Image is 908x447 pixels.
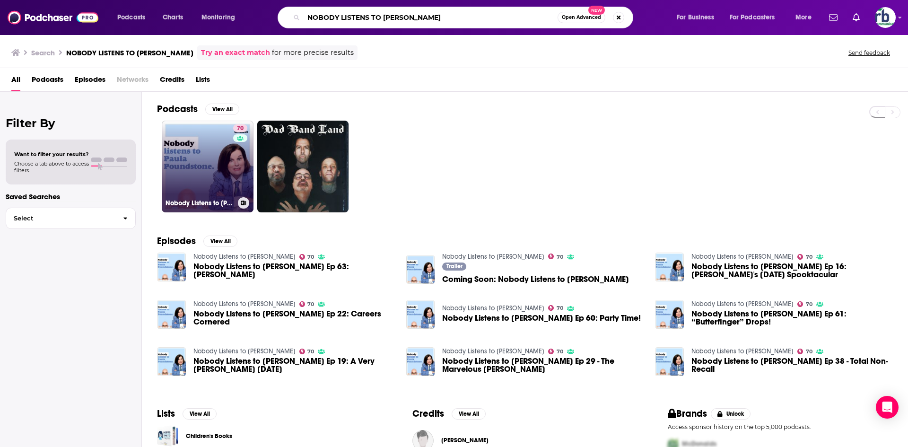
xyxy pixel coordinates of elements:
span: Children's Books [157,425,178,447]
h2: Podcasts [157,103,198,115]
a: Nobody Listens to Paula Poundstone [691,347,794,355]
a: Nobody Listens to Paula Poundstone [193,300,296,308]
img: Nobody Listens to Paula Poundstone Ep 22: Careers Cornered [157,300,186,329]
p: Access sponsor history on the top 5,000 podcasts. [668,423,893,430]
span: 70 [237,124,244,133]
span: 70 [806,350,812,354]
a: Nobody Listens to Paula Poundstone [442,253,544,261]
a: Nobody Listens to Paula Poundstone Ep 63: Paula Digs [157,253,186,281]
a: Nobody Listens to Paula Poundstone [193,347,296,355]
span: Nobody Listens to [PERSON_NAME] Ep 29 - The Marvelous [PERSON_NAME] [442,357,644,373]
span: Logged in as johannarb [875,7,896,28]
a: Nobody Listens to Paula Poundstone Ep 63: Paula Digs [193,263,395,279]
span: Networks [117,72,148,91]
a: Charts [157,10,189,25]
span: 70 [806,302,812,307]
a: 70 [797,301,812,307]
button: Open AdvancedNew [558,12,605,23]
a: Episodes [75,72,105,91]
h2: Brands [668,408,707,420]
span: For Business [677,11,714,24]
span: Trailer [446,263,463,269]
h3: Nobody Listens to [PERSON_NAME] [166,199,234,207]
button: Send feedback [846,49,893,57]
img: Coming Soon: Nobody Listens to Paula Poundstone [406,255,435,284]
span: 70 [557,350,563,354]
span: Coming Soon: Nobody Listens to [PERSON_NAME] [442,275,629,283]
h2: Episodes [157,235,196,247]
button: View All [203,236,237,247]
a: 70 [299,349,314,354]
div: Search podcasts, credits, & more... [287,7,642,28]
img: User Profile [875,7,896,28]
a: 70 [548,254,563,259]
span: 70 [557,255,563,259]
button: open menu [195,10,247,25]
span: Nobody Listens to [PERSON_NAME] Ep 60: Party Time! [442,314,641,322]
button: View All [183,408,217,420]
a: Nobody Listens to Paula Poundstone Ep 60: Party Time! [442,314,641,322]
a: Nobody Listens to Paula Poundstone [193,253,296,261]
a: 70 [797,254,812,260]
a: Coming Soon: Nobody Listens to Paula Poundstone [442,275,629,283]
h3: NOBODY LISTENS TO [PERSON_NAME] [66,48,193,57]
span: Select [6,215,115,221]
span: More [795,11,812,24]
button: Unlock [711,408,751,420]
img: Nobody Listens to Paula Poundstone Ep 16: Paula's Halloween Spooktacular [655,253,684,281]
a: Lists [196,72,210,91]
input: Search podcasts, credits, & more... [304,10,558,25]
span: Choose a tab above to access filters. [14,160,89,174]
a: Nobody Listens to Paula Poundstone Ep 29 - The Marvelous Ms. Poundstone [442,357,644,373]
button: Show profile menu [875,7,896,28]
span: Monitoring [201,11,235,24]
a: 70 [299,301,314,307]
img: Podchaser - Follow, Share and Rate Podcasts [8,9,98,26]
img: Nobody Listens to Paula Poundstone Ep 60: Party Time! [406,300,435,329]
p: Saved Searches [6,192,136,201]
a: Nobody Listens to Paula Poundstone [442,347,544,355]
span: 70 [307,302,314,307]
span: Nobody Listens to [PERSON_NAME] Ep 16: [PERSON_NAME]'s [DATE] Spooktacular [691,263,893,279]
a: ListsView All [157,408,217,420]
img: Nobody Listens to Paula Poundstone Ep 61: “Butterfinger” Drops! [655,300,684,329]
span: Podcasts [32,72,63,91]
a: Nobody Listens to Paula Poundstone Ep 19: A Very Poundstone Thanksgiving [193,357,395,373]
button: open menu [670,10,726,25]
h2: Lists [157,408,175,420]
a: 70 [299,254,314,260]
a: Nobody Listens to Paula Poundstone Ep 38 - Total Non-Recall [691,357,893,373]
a: Nobody Listens to Paula Poundstone [442,304,544,312]
button: open menu [789,10,823,25]
a: Nobody Listens to Paula Poundstone Ep 16: Paula's Halloween Spooktacular [691,263,893,279]
span: New [588,6,605,15]
span: Open Advanced [562,15,601,20]
button: View All [452,408,486,420]
h2: Credits [412,408,444,420]
a: 70 [233,124,247,132]
a: All [11,72,20,91]
span: Nobody Listens to [PERSON_NAME] Ep 38 - Total Non-Recall [691,357,893,373]
img: Nobody Listens to Paula Poundstone Ep 19: A Very Poundstone Thanksgiving [157,347,186,376]
a: 70 [548,349,563,354]
button: Select [6,208,136,229]
a: Try an exact match [201,47,270,58]
img: Nobody Listens to Paula Poundstone Ep 29 - The Marvelous Ms. Poundstone [406,347,435,376]
img: Nobody Listens to Paula Poundstone Ep 38 - Total Non-Recall [655,347,684,376]
span: [PERSON_NAME] [441,437,489,444]
span: 70 [557,306,563,310]
a: Nobody Listens to Paula Poundstone Ep 22: Careers Cornered [193,310,395,326]
span: 70 [307,350,314,354]
a: 70 [548,305,563,311]
span: Podcasts [117,11,145,24]
span: Want to filter your results? [14,151,89,158]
